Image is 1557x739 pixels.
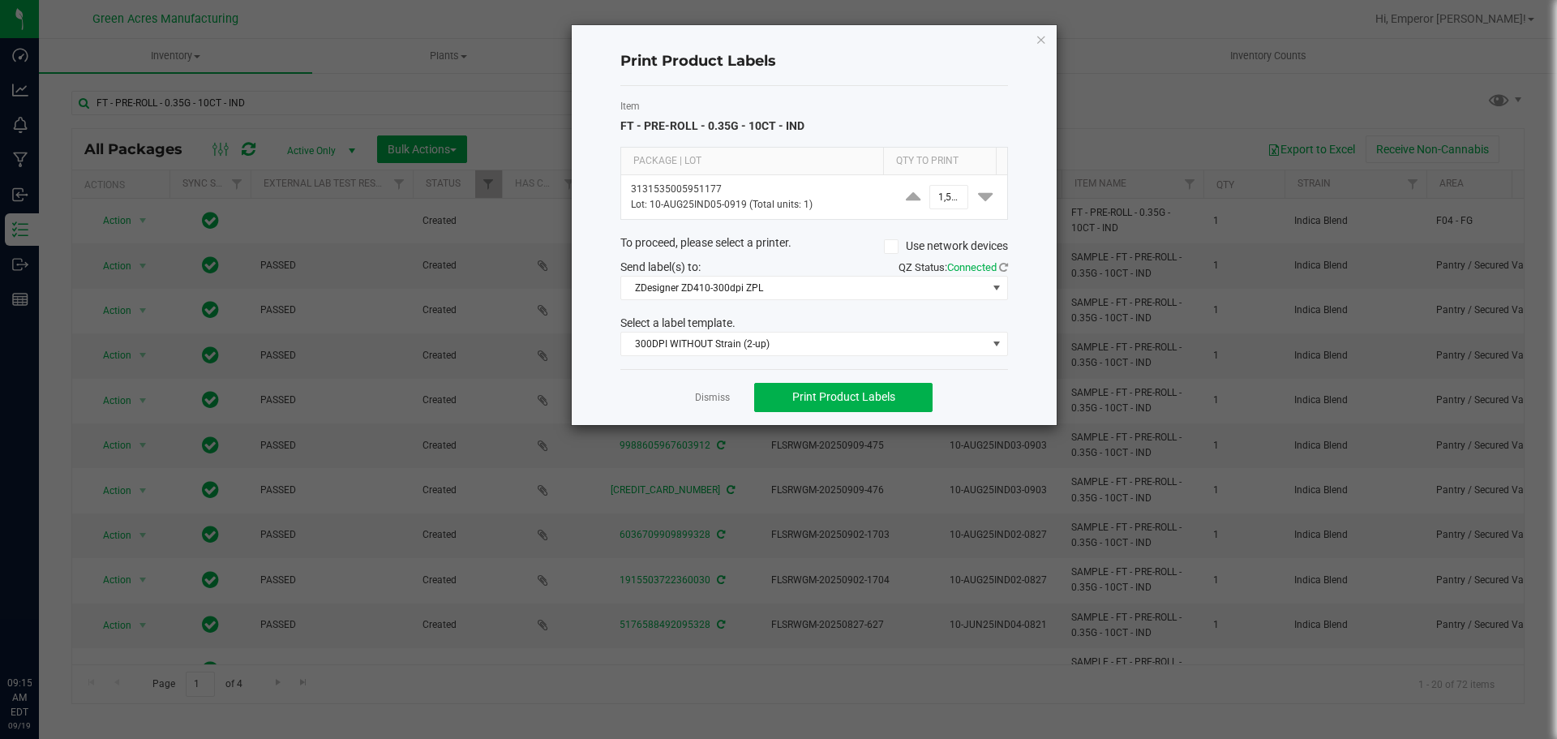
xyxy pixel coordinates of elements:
[620,99,1008,114] label: Item
[947,261,997,273] span: Connected
[754,383,933,412] button: Print Product Labels
[16,609,65,658] iframe: Resource center
[620,51,1008,72] h4: Print Product Labels
[883,148,996,175] th: Qty to Print
[48,607,67,626] iframe: Resource center unread badge
[621,277,987,299] span: ZDesigner ZD410-300dpi ZPL
[884,238,1008,255] label: Use network devices
[695,391,730,405] a: Dismiss
[620,119,804,132] span: FT - PRE-ROLL - 0.35G - 10CT - IND
[608,315,1020,332] div: Select a label template.
[631,197,881,213] p: Lot: 10-AUG25IND05-0919 (Total units: 1)
[608,234,1020,259] div: To proceed, please select a printer.
[620,260,701,273] span: Send label(s) to:
[792,390,895,403] span: Print Product Labels
[621,333,987,355] span: 300DPI WITHOUT Strain (2-up)
[899,261,1008,273] span: QZ Status:
[631,182,881,197] p: 3131535005951177
[621,148,883,175] th: Package | Lot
